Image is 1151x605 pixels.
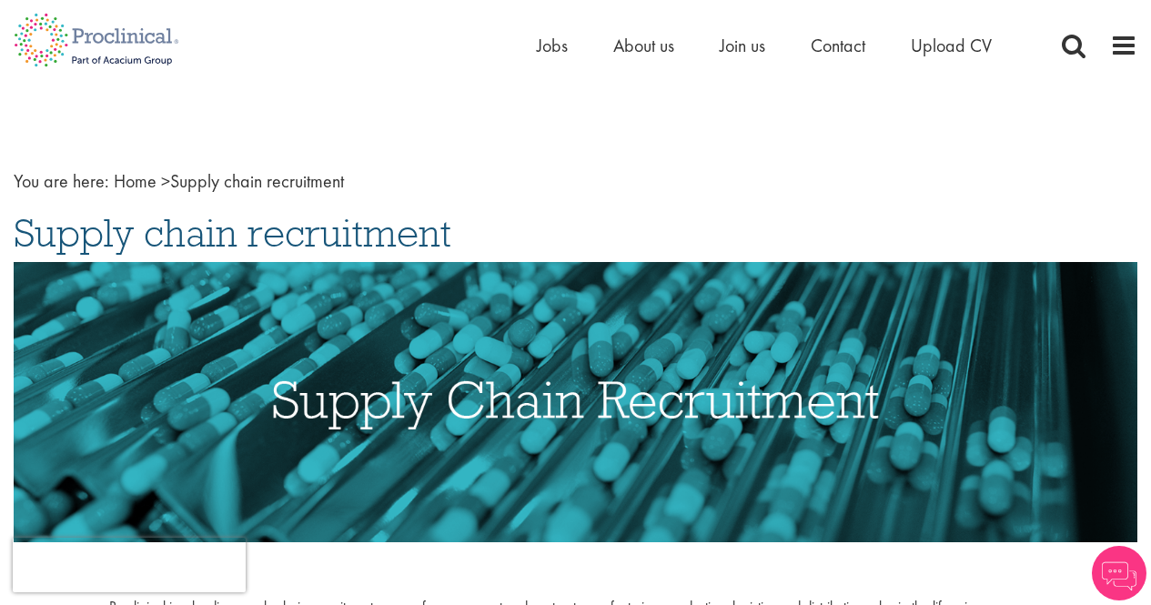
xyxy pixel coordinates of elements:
span: > [161,169,170,193]
img: Supply Chain Recruitment [14,262,1137,543]
a: Join us [720,34,765,57]
a: breadcrumb link to Home [114,169,156,193]
span: Supply chain recruitment [14,208,451,257]
a: Upload CV [911,34,992,57]
iframe: reCAPTCHA [13,538,246,592]
span: Supply chain recruitment [114,169,344,193]
img: Chatbot [1092,546,1146,600]
a: Contact [811,34,865,57]
a: Jobs [537,34,568,57]
span: You are here: [14,169,109,193]
a: About us [613,34,674,57]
